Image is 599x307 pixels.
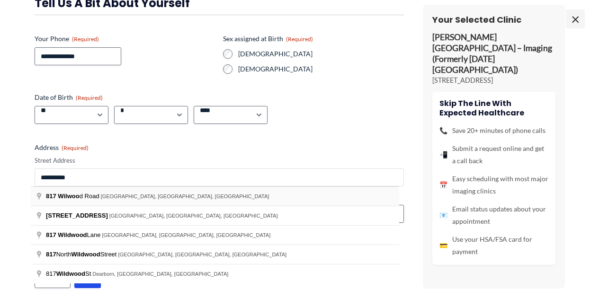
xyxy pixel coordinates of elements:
span: 817 St [46,270,92,277]
legend: Date of Birth [35,93,103,102]
span: (Required) [72,35,99,43]
li: Save 20+ minutes of phone calls [439,124,548,136]
label: Your Phone [35,34,215,44]
span: [GEOGRAPHIC_DATA], [GEOGRAPHIC_DATA], [GEOGRAPHIC_DATA] [102,232,270,238]
span: 817 Wildwood [46,231,87,238]
span: 📞 [439,124,447,136]
span: Wildwood [56,270,85,277]
legend: Sex assigned at Birth [223,34,313,44]
span: (Required) [76,94,103,101]
span: 📅 [439,178,447,191]
label: [DEMOGRAPHIC_DATA] [238,64,404,74]
span: Wildwood [72,251,100,258]
span: North Street [46,251,118,258]
p: [PERSON_NAME] [GEOGRAPHIC_DATA] – Imaging (Formerly [DATE] [GEOGRAPHIC_DATA]) [432,32,555,75]
span: 💳 [439,239,447,251]
span: Lane [46,231,102,238]
span: [GEOGRAPHIC_DATA], [GEOGRAPHIC_DATA], [GEOGRAPHIC_DATA] [118,252,286,257]
span: × [566,9,585,28]
span: (Required) [62,144,89,151]
span: Wilwoo [58,193,79,200]
span: [GEOGRAPHIC_DATA], [GEOGRAPHIC_DATA], [GEOGRAPHIC_DATA] [101,193,269,199]
li: Submit a request online and get a call back [439,142,548,167]
p: [STREET_ADDRESS] [432,75,555,85]
span: 817 [46,251,56,258]
span: 817 [46,193,56,200]
span: 📧 [439,209,447,221]
li: Use your HSA/FSA card for payment [439,233,548,257]
label: Street Address [35,156,404,165]
span: [GEOGRAPHIC_DATA], [GEOGRAPHIC_DATA], [GEOGRAPHIC_DATA] [109,213,278,219]
span: Dearborn, [GEOGRAPHIC_DATA], [GEOGRAPHIC_DATA] [92,271,228,277]
span: 📲 [439,148,447,160]
span: d Road [46,193,101,200]
span: (Required) [286,35,313,43]
li: Easy scheduling with most major imaging clinics [439,172,548,197]
legend: Address [35,143,89,152]
label: [DEMOGRAPHIC_DATA] [238,49,404,59]
span: [STREET_ADDRESS] [46,212,108,219]
h3: Your Selected Clinic [432,14,555,25]
li: Email status updates about your appointment [439,202,548,227]
h4: Skip the line with Expected Healthcare [439,99,548,117]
